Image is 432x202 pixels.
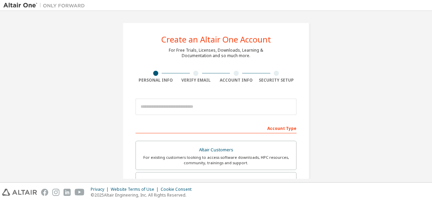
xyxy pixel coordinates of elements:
div: Website Terms of Use [111,187,161,192]
img: instagram.svg [52,189,59,196]
div: For Free Trials, Licenses, Downloads, Learning & Documentation and so much more. [169,48,263,58]
div: Account Info [216,78,256,83]
div: Cookie Consent [161,187,196,192]
p: © 2025 Altair Engineering, Inc. All Rights Reserved. [91,192,196,198]
img: linkedin.svg [64,189,71,196]
img: youtube.svg [75,189,85,196]
div: Personal Info [136,78,176,83]
div: For existing customers looking to access software downloads, HPC resources, community, trainings ... [140,155,292,166]
div: Account Type [136,122,296,133]
img: altair_logo.svg [2,189,37,196]
div: Security Setup [256,78,297,83]
div: Altair Customers [140,145,292,155]
img: Altair One [3,2,88,9]
div: Create an Altair One Account [161,35,271,44]
div: Privacy [91,187,111,192]
div: Students [140,176,292,186]
div: Verify Email [176,78,216,83]
img: facebook.svg [41,189,48,196]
